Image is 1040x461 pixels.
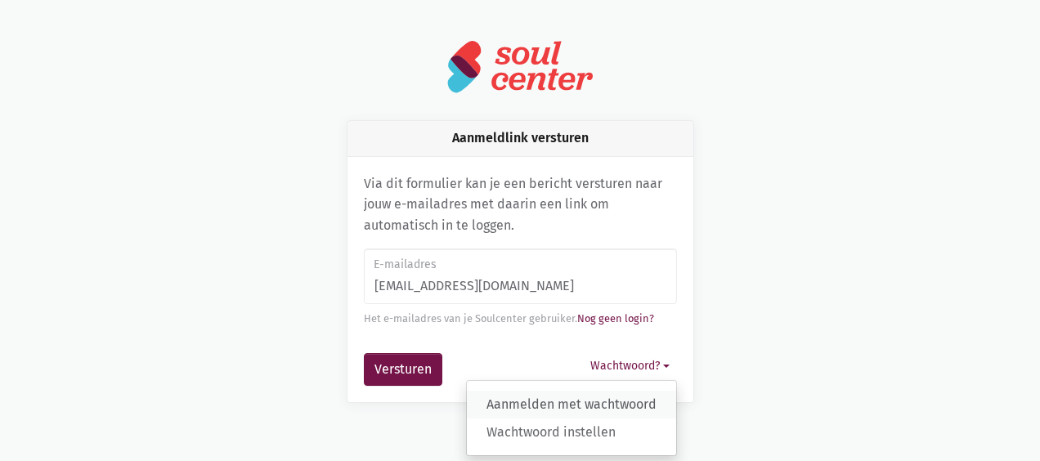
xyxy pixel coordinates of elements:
[374,256,666,274] label: E-mailadres
[364,353,442,386] button: Versturen
[577,312,654,324] a: Nog geen login?
[446,39,594,94] img: logo-soulcenter-full.svg
[466,380,677,456] div: Wachtwoord?
[467,418,676,446] a: Wachtwoord instellen
[364,173,677,236] p: Via dit formulier kan je een bericht versturen naar jouw e-mailadres met daarin een link om autom...
[467,391,676,418] a: Aanmelden met wachtwoord
[347,121,693,156] div: Aanmeldlink versturen
[364,248,677,386] form: Aanmeldlink versturen
[364,311,677,327] div: Het e-mailadres van je Soulcenter gebruiker.
[583,353,677,378] button: Wachtwoord?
